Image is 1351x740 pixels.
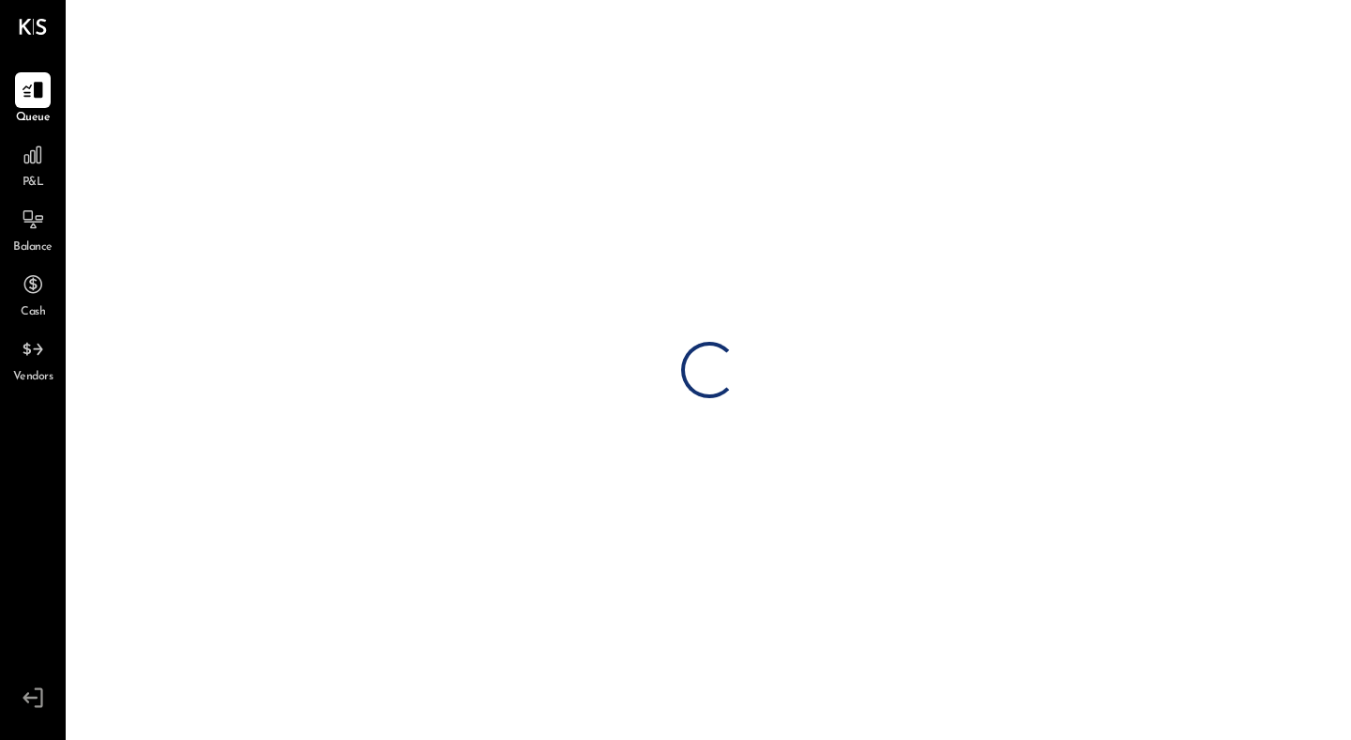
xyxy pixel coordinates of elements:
[23,175,44,192] span: P&L
[13,369,53,386] span: Vendors
[1,202,65,256] a: Balance
[13,239,53,256] span: Balance
[1,267,65,321] a: Cash
[1,331,65,386] a: Vendors
[1,72,65,127] a: Queue
[1,137,65,192] a: P&L
[16,110,51,127] span: Queue
[21,304,45,321] span: Cash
